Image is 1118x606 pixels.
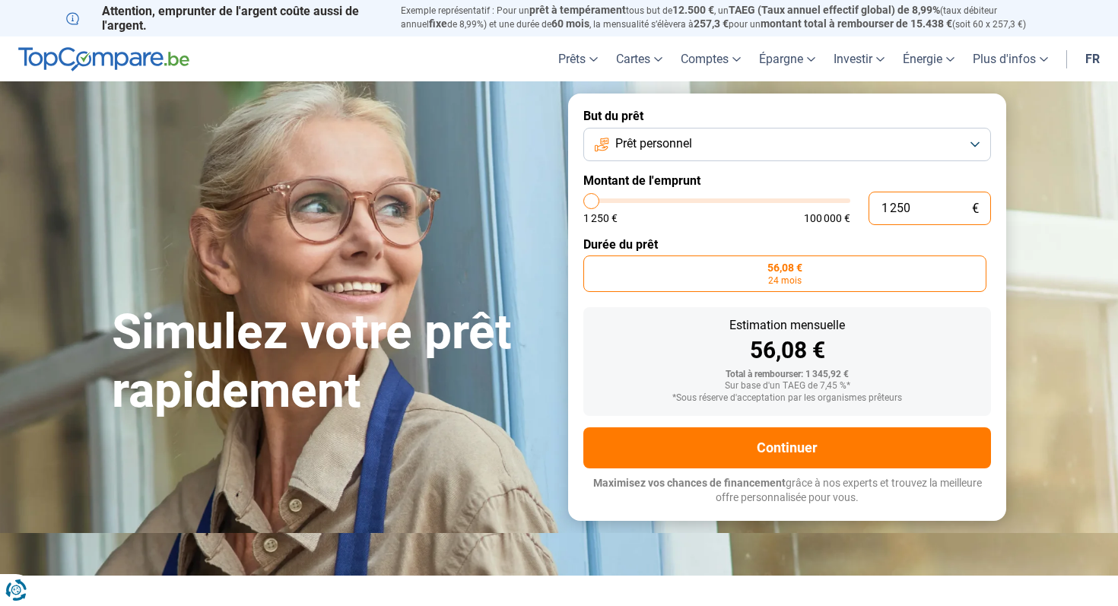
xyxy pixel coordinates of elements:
span: 1 250 € [583,213,618,224]
img: TopCompare [18,47,189,71]
span: montant total à rembourser de 15.438 € [761,17,952,30]
div: Total à rembourser: 1 345,92 € [596,370,979,380]
label: But du prêt [583,109,991,123]
div: *Sous réserve d'acceptation par les organismes prêteurs [596,393,979,404]
span: 60 mois [551,17,589,30]
span: prêt à tempérament [529,4,626,16]
button: Continuer [583,427,991,468]
span: Prêt personnel [615,135,692,152]
span: € [972,202,979,215]
span: 24 mois [768,276,802,285]
label: Durée du prêt [583,237,991,252]
p: Attention, emprunter de l'argent coûte aussi de l'argent. [66,4,383,33]
span: TAEG (Taux annuel effectif global) de 8,99% [729,4,940,16]
span: 257,3 € [694,17,729,30]
button: Prêt personnel [583,128,991,161]
p: Exemple représentatif : Pour un tous but de , un (taux débiteur annuel de 8,99%) et une durée de ... [401,4,1052,31]
a: Énergie [894,36,964,81]
div: Sur base d'un TAEG de 7,45 %* [596,381,979,392]
span: 100 000 € [804,213,850,224]
label: Montant de l'emprunt [583,173,991,188]
div: Estimation mensuelle [596,319,979,332]
h1: Simulez votre prêt rapidement [112,303,550,420]
a: fr [1076,36,1109,81]
span: 12.500 € [672,4,714,16]
span: 56,08 € [767,262,802,273]
a: Plus d'infos [964,36,1057,81]
span: fixe [429,17,447,30]
a: Comptes [672,36,750,81]
a: Cartes [607,36,672,81]
div: 56,08 € [596,339,979,362]
a: Épargne [750,36,824,81]
a: Investir [824,36,894,81]
p: grâce à nos experts et trouvez la meilleure offre personnalisée pour vous. [583,476,991,506]
a: Prêts [549,36,607,81]
span: Maximisez vos chances de financement [593,477,786,489]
